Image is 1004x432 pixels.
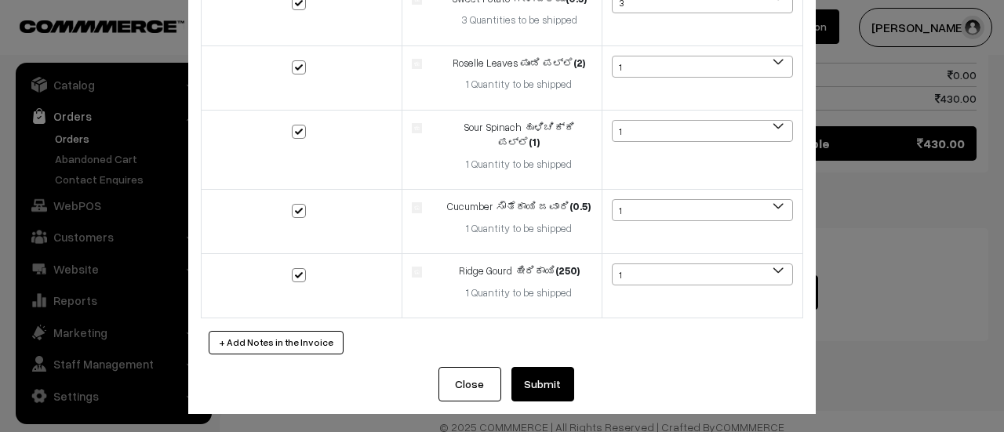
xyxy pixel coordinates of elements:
strong: (1) [529,136,540,148]
div: Ridge Gourd ಹೀರಿಕಾಯಿ [446,263,592,279]
div: 1 Quantity to be shipped [446,221,592,237]
span: 1 [612,263,793,285]
div: 1 Quantity to be shipped [446,285,592,301]
span: 1 [613,200,792,222]
div: 1 Quantity to be shipped [446,77,592,93]
span: 1 [612,56,793,78]
img: product.jpg [412,123,422,133]
strong: (2) [573,56,585,69]
img: product.jpg [412,267,422,277]
span: 1 [612,199,793,221]
span: 1 [612,120,793,142]
div: 3 Quantities to be shipped [446,13,592,28]
span: 1 [613,264,792,286]
img: product.jpg [412,202,422,212]
strong: (0.5) [569,200,591,212]
button: Submit [511,367,574,401]
div: Sour Spinach ಹುಳಿಚಿಕ್ಕಿ ಪಲ್ಲೆ [446,120,592,151]
button: Close [438,367,501,401]
img: product.jpg [412,59,422,69]
span: 1 [613,121,792,143]
button: + Add Notes in the Invoice [209,331,344,354]
div: 1 Quantity to be shipped [446,157,592,172]
span: 1 [613,56,792,78]
div: Cucumber ಸೌತೆಕಾಯಿ ಜವಾರಿ [446,199,592,215]
div: Roselle Leaves ಪುಂಡಿ ಪಲ್ಲೆ [446,56,592,71]
strong: (250) [555,264,580,277]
